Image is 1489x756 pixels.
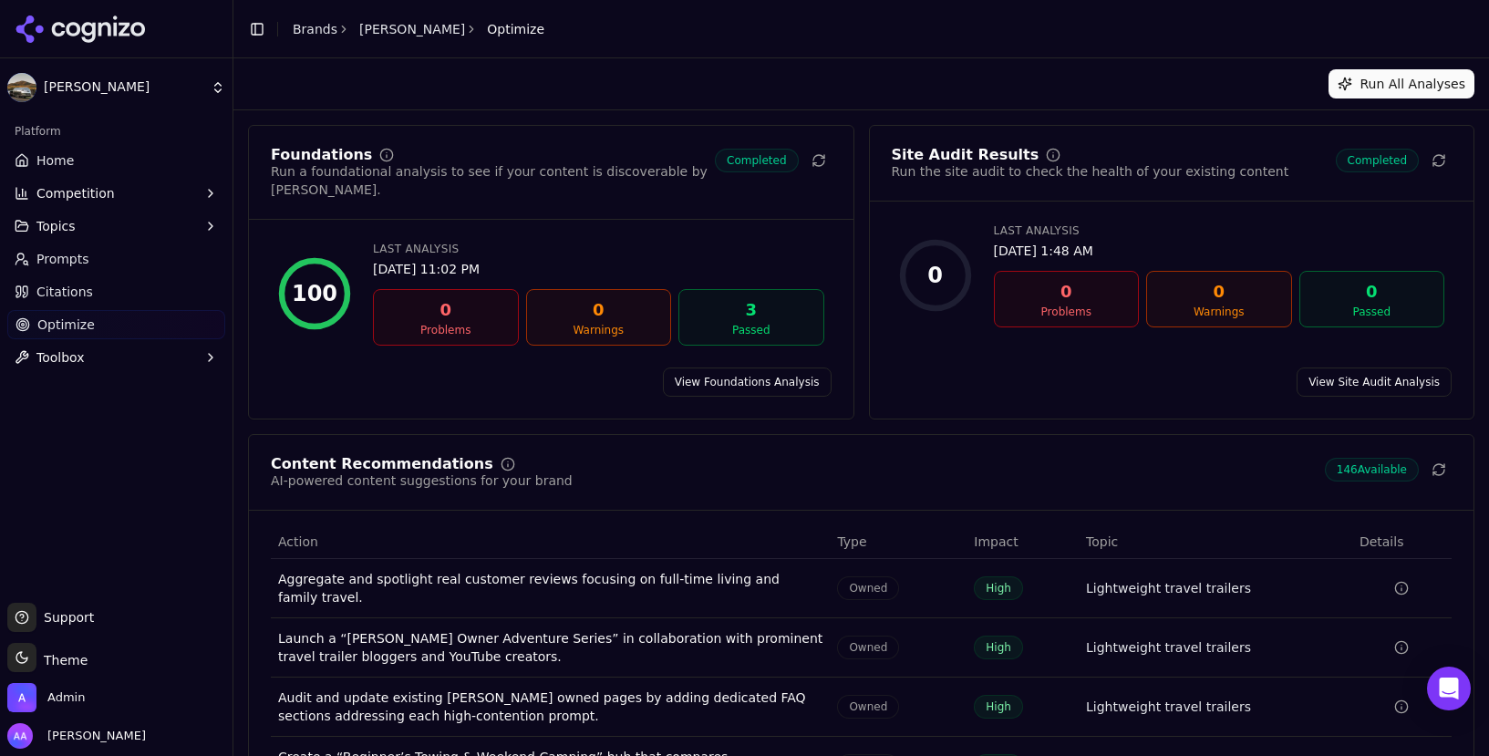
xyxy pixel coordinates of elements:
a: Lightweight travel trailers [1086,698,1251,716]
div: Warnings [534,323,664,337]
div: Foundations [271,148,372,162]
div: Launch a “[PERSON_NAME] Owner Adventure Series” in collaboration with prominent travel trailer bl... [278,629,822,666]
button: Toolbox [7,343,225,372]
span: High [974,636,1023,659]
img: Admin [7,683,36,712]
button: Run All Analyses [1329,69,1474,98]
span: Citations [36,283,93,301]
div: 0 [1308,279,1437,305]
div: AI-powered content suggestions for your brand [271,471,573,490]
button: Open user button [7,723,146,749]
a: Home [7,146,225,175]
div: 3 [687,297,816,323]
span: Owned [837,576,899,600]
span: Admin [47,689,85,706]
img: Alp Aysan [7,723,33,749]
div: Warnings [1154,305,1284,319]
span: Completed [1336,149,1419,172]
div: 0 [381,297,511,323]
div: Last Analysis [373,242,824,256]
div: 0 [534,297,664,323]
img: Bowlus [7,73,36,102]
a: Prompts [7,244,225,274]
button: Topics [7,212,225,241]
div: Site Audit Results [892,148,1039,162]
button: Open organization switcher [7,683,85,712]
div: Details [1360,533,1444,551]
a: Optimize [7,310,225,339]
a: Lightweight travel trailers [1086,579,1251,597]
div: 0 [1154,279,1284,305]
div: Platform [7,117,225,146]
a: [PERSON_NAME] [359,20,465,38]
div: Topic [1086,533,1345,551]
span: Support [36,608,94,627]
span: Optimize [37,316,95,334]
div: [DATE] 11:02 PM [373,260,824,278]
div: Type [837,533,959,551]
span: [PERSON_NAME] [44,79,203,96]
span: Toolbox [36,348,85,367]
span: Theme [36,653,88,668]
a: Brands [293,22,337,36]
div: 0 [927,261,943,290]
nav: breadcrumb [293,20,544,38]
span: Completed [715,149,798,172]
div: Problems [381,323,511,337]
div: Passed [1308,305,1437,319]
span: Topics [36,217,76,235]
div: Aggregate and spotlight real customer reviews focusing on full-time living and family travel. [278,570,822,606]
span: Owned [837,695,899,719]
span: Owned [837,636,899,659]
span: Competition [36,184,115,202]
div: Action [278,533,822,551]
div: Run a foundational analysis to see if your content is discoverable by [PERSON_NAME]. [271,162,715,199]
a: Lightweight travel trailers [1086,638,1251,657]
div: Run the site audit to check the health of your existing content [892,162,1289,181]
div: Audit and update existing [PERSON_NAME] owned pages by adding dedicated FAQ sections addressing e... [278,689,822,725]
span: Optimize [487,20,544,38]
a: View Foundations Analysis [663,368,832,397]
span: [PERSON_NAME] [40,728,146,744]
div: 100 [292,279,337,308]
span: High [974,576,1023,600]
a: Citations [7,277,225,306]
div: [DATE] 1:48 AM [994,242,1445,260]
a: View Site Audit Analysis [1297,368,1452,397]
div: Passed [687,323,816,337]
div: Impact [974,533,1071,551]
span: Prompts [36,250,89,268]
div: Open Intercom Messenger [1427,667,1471,710]
div: Last Analysis [994,223,1445,238]
span: Home [36,151,74,170]
div: 0 [1002,279,1132,305]
span: High [974,695,1023,719]
button: Competition [7,179,225,208]
div: Content Recommendations [271,457,493,471]
span: 146 Available [1325,458,1419,482]
div: Problems [1002,305,1132,319]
